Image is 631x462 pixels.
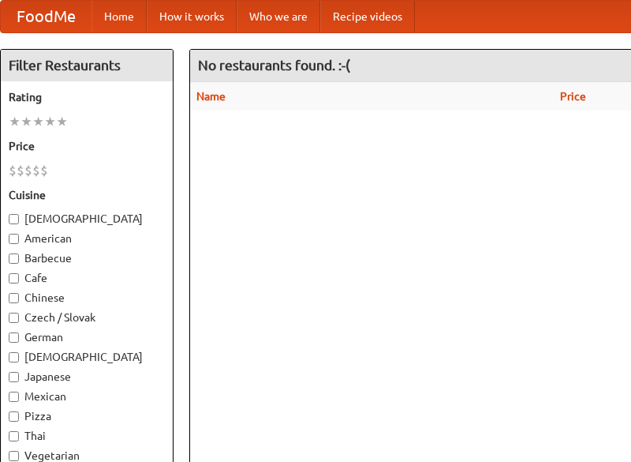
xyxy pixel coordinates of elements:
input: [DEMOGRAPHIC_DATA] [9,352,19,362]
label: Cafe [9,270,165,286]
input: Czech / Slovak [9,313,19,323]
label: American [9,231,165,246]
a: Home [91,1,147,32]
ng-pluralize: No restaurants found. :-( [198,58,350,73]
input: Barbecue [9,254,19,264]
input: Pizza [9,411,19,422]
li: $ [32,162,40,179]
li: $ [40,162,48,179]
li: ★ [44,113,56,130]
a: How it works [147,1,237,32]
input: Thai [9,431,19,441]
input: Mexican [9,392,19,402]
a: Price [560,90,586,103]
li: $ [24,162,32,179]
a: Who we are [237,1,320,32]
h5: Cuisine [9,187,165,203]
label: [DEMOGRAPHIC_DATA] [9,349,165,365]
li: ★ [21,113,32,130]
label: [DEMOGRAPHIC_DATA] [9,211,165,227]
label: German [9,329,165,345]
label: Japanese [9,369,165,385]
input: German [9,332,19,343]
a: FoodMe [1,1,91,32]
input: American [9,234,19,244]
li: ★ [32,113,44,130]
a: Name [196,90,226,103]
li: ★ [56,113,68,130]
li: $ [17,162,24,179]
label: Chinese [9,290,165,306]
h5: Rating [9,89,165,105]
input: [DEMOGRAPHIC_DATA] [9,214,19,224]
label: Czech / Slovak [9,310,165,325]
h5: Price [9,138,165,154]
input: Vegetarian [9,451,19,461]
label: Barbecue [9,250,165,266]
label: Thai [9,428,165,444]
label: Mexican [9,389,165,404]
input: Cafe [9,273,19,284]
h4: Filter Restaurants [1,50,173,81]
label: Pizza [9,408,165,424]
li: ★ [9,113,21,130]
li: $ [9,162,17,179]
a: Recipe videos [320,1,415,32]
input: Japanese [9,372,19,382]
input: Chinese [9,293,19,303]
